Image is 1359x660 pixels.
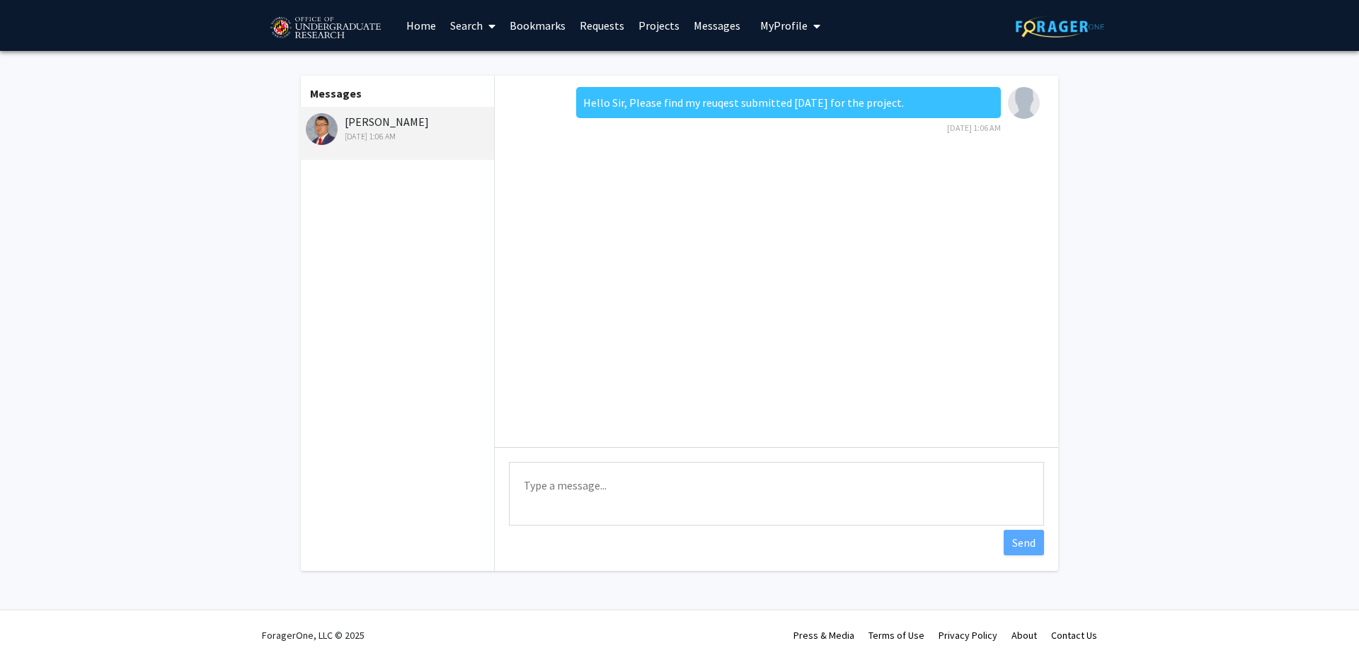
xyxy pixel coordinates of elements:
a: Home [399,1,443,50]
a: Bookmarks [503,1,573,50]
a: Press & Media [793,629,854,642]
div: [DATE] 1:06 AM [306,130,491,143]
a: Messages [687,1,747,50]
img: Steve Sin [306,113,338,145]
div: Hello Sir, Please find my reuqest submitted [DATE] for the project. [576,87,1001,118]
span: My Profile [760,18,808,33]
div: ForagerOne, LLC © 2025 [262,610,365,660]
a: Terms of Use [868,629,924,642]
a: Contact Us [1051,629,1097,642]
a: Search [443,1,503,50]
a: About [1011,629,1037,642]
span: [DATE] 1:06 AM [947,122,1001,133]
button: Send [1004,530,1044,555]
img: ForagerOne Logo [1016,16,1104,37]
b: Messages [310,86,362,100]
a: Projects [631,1,687,50]
textarea: Message [509,462,1044,526]
iframe: Chat [11,596,60,649]
a: Privacy Policy [939,629,997,642]
img: Mohammed Emad Sultan Siddiqi [1008,87,1040,119]
a: Requests [573,1,631,50]
img: University of Maryland Logo [265,11,385,46]
div: [PERSON_NAME] [306,113,491,143]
